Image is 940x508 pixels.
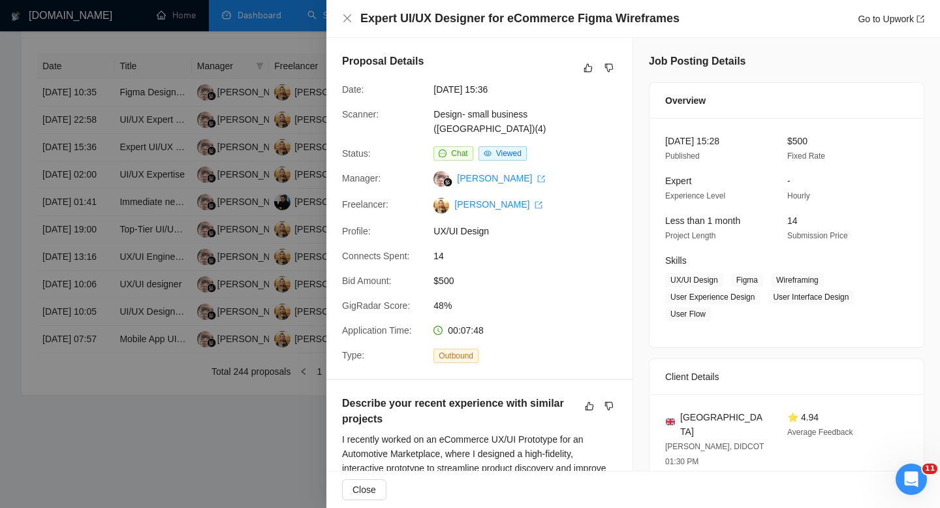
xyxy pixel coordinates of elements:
[916,15,924,23] span: export
[342,300,410,311] span: GigRadar Score:
[787,151,825,161] span: Fixed Rate
[342,109,379,119] span: Scanner:
[680,410,766,439] span: [GEOGRAPHIC_DATA]
[537,175,545,183] span: export
[604,63,614,73] span: dislike
[665,290,760,304] span: User Experience Design
[342,13,352,24] span: close
[896,464,927,495] iframe: Intercom live chat
[342,173,381,183] span: Manager:
[352,483,376,497] span: Close
[858,14,924,24] a: Go to Upworkexport
[433,349,478,363] span: Outbound
[342,84,364,95] span: Date:
[342,325,412,336] span: Application Time:
[433,82,629,97] span: [DATE] 15:36
[454,199,542,210] a: [PERSON_NAME] export
[342,226,371,236] span: Profile:
[665,442,764,466] span: [PERSON_NAME], DIDCOT 01:30 PM
[342,13,352,24] button: Close
[342,276,392,286] span: Bid Amount:
[484,150,492,157] span: eye
[787,231,848,240] span: Submission Price
[601,60,617,76] button: dislike
[787,191,810,200] span: Hourly
[601,398,617,414] button: dislike
[433,109,546,134] a: Design- small business ([GEOGRAPHIC_DATA])(4)
[342,396,576,427] h5: Describe your recent experience with similar projects
[433,224,629,238] span: UX/UI Design
[771,273,824,287] span: Wireframing
[665,136,719,146] span: [DATE] 15:28
[360,10,680,27] h4: Expert UI/UX Designer for eCommerce Figma Wireframes
[787,428,853,437] span: Average Feedback
[665,255,687,266] span: Skills
[433,198,449,214] img: c1VvKIttGVViXNJL2ESZaUf3zaf4LsFQKa-J0jOo-moCuMrl1Xwh1qxgsHaISjvPQe
[665,359,908,394] div: Client Details
[665,231,715,240] span: Project Length
[768,290,854,304] span: User Interface Design
[439,150,446,157] span: message
[433,249,629,263] span: 14
[665,151,700,161] span: Published
[731,273,763,287] span: Figma
[666,417,675,426] img: 🇬🇧
[433,274,629,288] span: $500
[585,401,594,411] span: like
[787,412,819,422] span: ⭐ 4.94
[448,325,484,336] span: 00:07:48
[922,464,937,474] span: 11
[787,136,807,146] span: $500
[665,215,740,226] span: Less than 1 month
[342,199,388,210] span: Freelancer:
[342,479,386,500] button: Close
[457,173,545,183] a: [PERSON_NAME] export
[580,60,596,76] button: like
[496,149,522,158] span: Viewed
[342,251,410,261] span: Connects Spent:
[604,401,614,411] span: dislike
[665,307,711,321] span: User Flow
[433,298,629,313] span: 48%
[787,215,798,226] span: 14
[443,178,452,187] img: gigradar-bm.png
[649,54,745,69] h5: Job Posting Details
[665,176,691,186] span: Expert
[342,148,371,159] span: Status:
[342,54,424,69] h5: Proposal Details
[665,93,706,108] span: Overview
[535,201,542,209] span: export
[582,398,597,414] button: like
[787,176,791,186] span: -
[665,191,725,200] span: Experience Level
[584,63,593,73] span: like
[451,149,467,158] span: Chat
[665,273,723,287] span: UX/UI Design
[433,326,443,335] span: clock-circle
[342,350,364,360] span: Type:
